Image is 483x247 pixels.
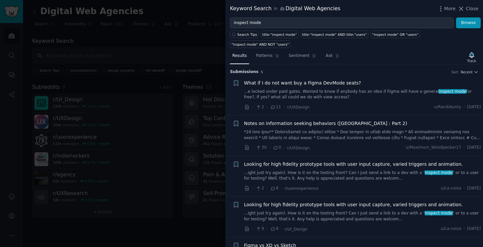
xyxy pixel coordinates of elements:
input: Try a keyword related to your business [230,17,454,29]
span: · [281,185,282,192]
span: · [283,144,285,151]
span: 2 [256,104,264,110]
span: · [266,104,268,111]
span: r/UI_Design [285,227,308,232]
span: u/La-coisa [441,226,461,232]
span: · [252,144,253,151]
span: inspect mode [438,89,467,94]
a: *24 lore ipsu* ​ * Dolorsitamet co adipisci elitse * Doe tempor in utlab etdo magn * Ali enimadmi... [244,129,481,141]
span: 2 [256,185,264,191]
span: · [252,226,253,233]
span: inspect mode [425,170,453,175]
a: ...ight just try again). How is it on the testing front? Can I just send a link to a dev with a "... [244,210,481,222]
span: 30 [256,145,266,151]
span: · [269,144,270,151]
a: ...ight just try again). How is it on the testing front? Can I just send a link to a dev with a "... [244,170,481,182]
div: title:"inspect mode" AND title:"users" [302,32,367,37]
span: Search Tips [237,32,257,37]
a: What if I do not want buy a Figma DevMode seats? [244,80,361,86]
a: "inspect mode" AND NOT "users" [230,40,290,48]
span: 0 [273,145,281,151]
span: r/UXDesign [287,146,310,150]
span: Close [466,5,478,12]
div: "inspect mode" OR "users" [372,32,418,37]
span: Submission s [230,69,259,75]
div: "inspect mode" AND NOT "users" [232,42,289,47]
a: Notes on information seeking behaviors ([GEOGRAPHIC_DATA] : Part 2) [244,120,407,127]
span: Sentiment [289,53,310,59]
span: More [444,5,456,12]
span: · [464,185,465,191]
a: Results [230,51,249,64]
span: u/Maximum_Woodpecker17 [405,145,461,151]
div: title:"inspect mode" [263,32,297,37]
span: · [252,185,253,192]
span: [DATE] [467,104,481,110]
div: Sort [451,70,459,74]
span: 8 [270,226,278,232]
span: Recent [461,70,472,74]
span: r/UXDesign [287,105,310,110]
a: title:"inspect mode" [261,31,298,38]
a: Looking for high fidelity prototype tools with user input capture, varied triggers and animation. [244,161,463,168]
span: · [266,226,268,233]
a: "inspect mode" OR "users" [371,31,420,38]
span: · [283,104,285,111]
a: Ask [323,51,342,64]
button: Recent [461,70,478,74]
span: · [266,185,268,192]
a: ...e locked under paid gates. Wanted to know if anybody has an idea if Figma will have a generali... [244,89,481,100]
span: · [281,226,282,233]
a: Looking for high fidelity prototype tools with user input capture, varied triggers and animation. [244,201,463,208]
button: More [437,5,456,12]
button: Browse [456,17,481,29]
span: Patterns [256,53,272,59]
div: Track [467,59,476,63]
span: [DATE] [467,226,481,232]
span: [DATE] [467,145,481,151]
span: u/La-coisa [441,185,461,191]
span: · [464,145,465,151]
a: title:"inspect mode" AND title:"users" [301,31,368,38]
a: Sentiment [287,51,319,64]
span: r/userexperience [285,186,319,191]
span: · [252,104,253,111]
span: · [464,226,465,232]
span: Results [232,53,247,59]
span: [DATE] [467,185,481,191]
span: 11 [270,104,281,110]
button: Track [465,50,478,64]
span: 8 [270,185,278,191]
span: in [274,6,277,12]
span: Ask [326,53,333,59]
span: · [464,104,465,110]
a: Patterns [254,51,282,64]
span: inspect mode [425,211,453,215]
div: Keyword Search Digital Web Agencies [230,5,340,13]
span: 9 [256,226,264,232]
span: 5 [261,70,263,74]
span: u/RandiAunty [434,104,461,110]
button: Search Tips [230,31,259,38]
button: Close [458,5,478,12]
